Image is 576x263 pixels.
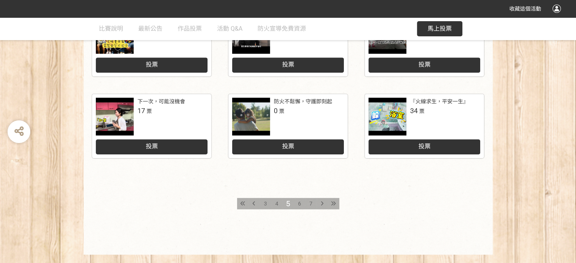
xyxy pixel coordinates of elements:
[298,201,301,207] span: 6
[99,17,123,40] a: 比賽說明
[418,61,430,68] span: 投票
[279,108,284,114] span: 票
[275,201,278,207] span: 4
[217,17,242,40] a: 活動 Q&A
[258,25,306,32] span: 防火宣導免費資源
[365,94,484,158] a: 『火線求生，平安一生』34票投票
[258,17,306,40] a: 防火宣導免費資源
[92,12,211,76] a: 愛情要來電，電器安全不可少23票投票
[92,94,211,158] a: 下一次，可能沒機會17票投票
[286,199,290,208] span: 5
[419,108,425,114] span: 票
[178,17,202,40] a: 作品投票
[145,143,158,150] span: 投票
[145,61,158,68] span: 投票
[99,25,123,32] span: 比賽說明
[228,94,348,158] a: 防火不鬆懈，守護即刻起0票投票
[137,107,145,115] span: 17
[418,143,430,150] span: 投票
[509,6,541,12] span: 收藏這個活動
[410,98,468,106] div: 『火線求生，平安一生』
[282,143,294,150] span: 投票
[365,12,484,76] a: 居家防護遠祝融0票投票
[178,25,202,32] span: 作品投票
[147,108,152,114] span: 票
[264,201,267,207] span: 3
[309,201,312,207] span: 7
[228,12,348,76] a: 電影能重來，人生不能29票投票
[417,21,462,36] button: 馬上投票
[282,61,294,68] span: 投票
[274,107,278,115] span: 0
[138,25,162,32] span: 最新公告
[217,25,242,32] span: 活動 Q&A
[274,98,332,106] div: 防火不鬆懈，守護即刻起
[410,107,418,115] span: 34
[137,98,185,106] div: 下一次，可能沒機會
[138,17,162,40] a: 最新公告
[428,25,452,32] span: 馬上投票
